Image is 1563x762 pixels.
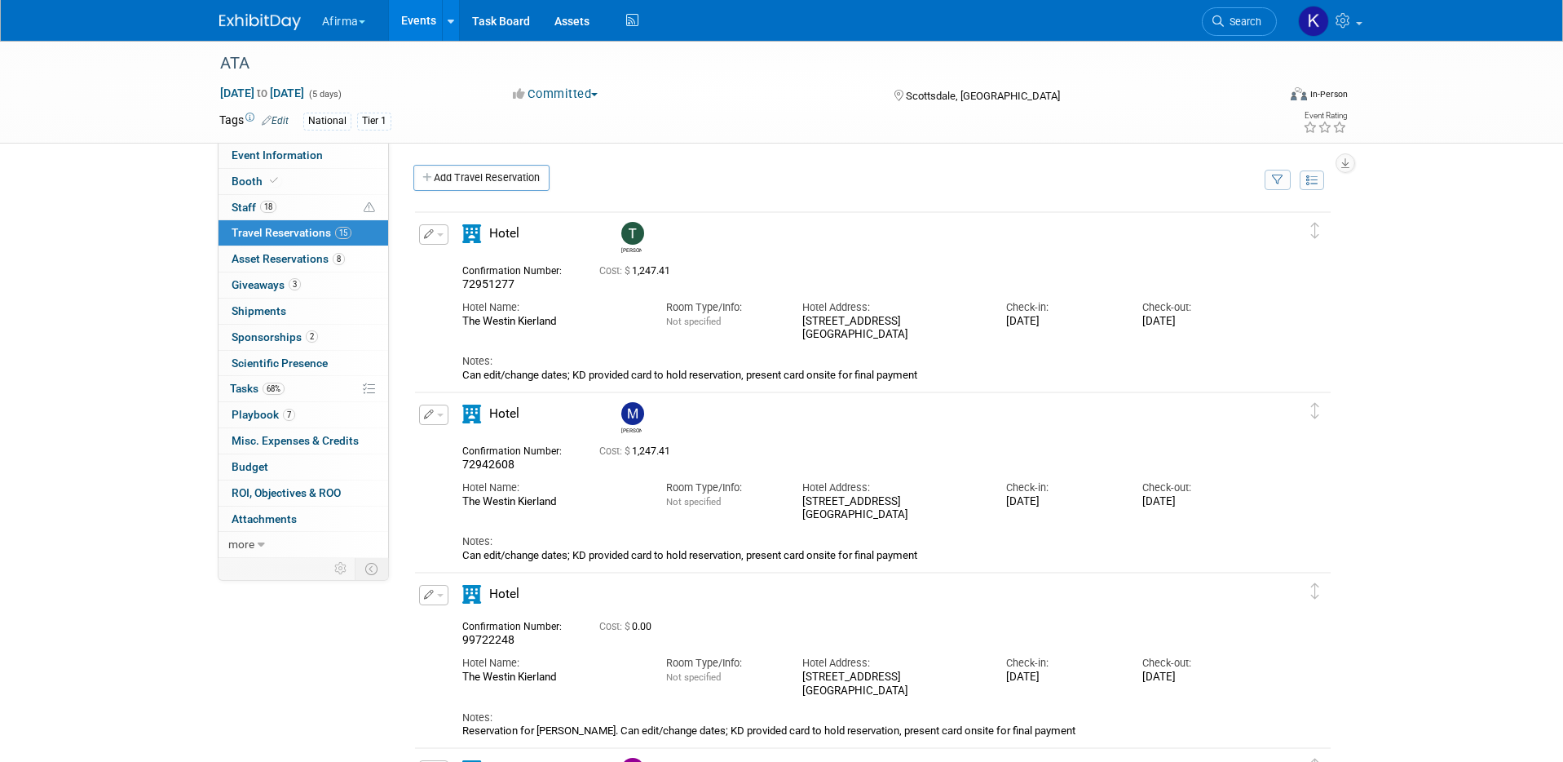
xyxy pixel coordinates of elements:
span: Event Information [232,148,323,162]
div: Tier 1 [357,113,391,130]
span: Giveaways [232,278,301,291]
span: Tasks [230,382,285,395]
div: Hotel Address: [802,300,982,315]
span: Hotel [489,406,519,421]
span: 2 [306,330,318,343]
span: Cost: $ [599,445,632,457]
div: Hotel Address: [802,656,982,671]
div: Confirmation Number: [462,441,575,458]
span: Hotel [489,587,519,601]
img: Mohammed Alshalalfa [621,402,644,425]
span: Not specified [666,316,721,327]
a: ROI, Objectives & ROO [219,481,388,506]
div: Notes: [462,354,1255,369]
span: Not specified [666,496,721,507]
div: Room Type/Info: [666,300,778,315]
a: Scientific Presence [219,351,388,376]
div: Check-out: [1142,481,1254,495]
img: Keirsten Davis [1298,6,1329,37]
div: Hotel Name: [462,656,642,671]
i: Hotel [462,224,481,243]
span: Sponsorships [232,330,318,343]
div: The Westin Kierland [462,495,642,509]
span: 15 [335,227,351,239]
a: more [219,532,388,557]
button: Committed [507,86,604,103]
span: Staff [232,201,276,214]
a: Booth [219,169,388,194]
span: more [228,538,254,551]
div: Room Type/Info: [666,481,778,495]
a: Add Travel Reservation [413,165,550,191]
i: Hotel [462,585,481,604]
a: Budget [219,454,388,480]
div: [STREET_ADDRESS] [GEOGRAPHIC_DATA] [802,671,982,698]
div: Check-in: [1006,300,1118,315]
img: Taylor Cavazos [621,222,644,245]
span: Cost: $ [599,265,632,277]
a: Misc. Expenses & Credits [219,428,388,454]
span: 8 [333,253,345,265]
i: Click and drag to move item [1311,583,1319,600]
span: [DATE] [DATE] [219,86,305,100]
a: Staff18 [219,195,388,220]
div: [STREET_ADDRESS] [GEOGRAPHIC_DATA] [802,495,982,523]
i: Booth reservation complete [270,176,278,185]
div: Notes: [462,534,1255,549]
td: Tags [219,112,289,131]
div: Hotel Name: [462,300,642,315]
span: 7 [283,409,295,421]
span: Attachments [232,512,297,525]
div: Check-in: [1006,481,1118,495]
a: Travel Reservations15 [219,220,388,246]
div: Check-out: [1142,656,1254,671]
i: Click and drag to move item [1311,223,1319,239]
div: Room Type/Info: [666,656,778,671]
span: 99722248 [462,633,514,646]
span: Not specified [666,671,721,683]
div: [DATE] [1142,315,1254,329]
img: Format-Inperson.png [1291,87,1307,100]
div: Hotel Name: [462,481,642,495]
div: Mohammed Alshalalfa [621,425,642,434]
span: Misc. Expenses & Credits [232,434,359,447]
div: Confirmation Number: [462,616,575,633]
a: Playbook7 [219,402,388,428]
span: Playbook [232,408,295,421]
div: Can edit/change dates; KD provided card to hold reservation, present card onsite for final payment [462,369,1255,382]
div: Can edit/change dates; KD provided card to hold reservation, present card onsite for final payment [462,549,1255,562]
span: Shipments [232,304,286,317]
span: 1,247.41 [599,265,677,277]
div: Event Format [1181,85,1349,109]
a: Event Information [219,143,388,168]
span: (5 days) [307,89,342,100]
a: Asset Reservations8 [219,246,388,272]
span: 1,247.41 [599,445,677,457]
td: Toggle Event Tabs [355,558,388,579]
span: Scottsdale, [GEOGRAPHIC_DATA] [906,90,1060,102]
div: Check-in: [1006,656,1118,671]
div: ATA [214,49,1252,78]
div: [DATE] [1006,315,1118,329]
span: 72942608 [462,458,514,471]
div: [STREET_ADDRESS] [GEOGRAPHIC_DATA] [802,315,982,343]
a: Sponsorships2 [219,325,388,350]
a: Shipments [219,299,388,324]
div: Check-out: [1142,300,1254,315]
i: Filter by Traveler [1272,175,1283,186]
div: In-Person [1309,88,1348,100]
a: Giveaways3 [219,272,388,298]
span: 0.00 [599,621,658,632]
span: ROI, Objectives & ROO [232,486,341,499]
span: Booth [232,175,281,188]
span: Hotel [489,226,519,241]
span: 3 [289,278,301,290]
td: Personalize Event Tab Strip [327,558,355,579]
span: Asset Reservations [232,252,345,265]
div: [DATE] [1142,671,1254,684]
span: Budget [232,460,268,473]
div: [DATE] [1006,671,1118,684]
span: Search [1224,16,1261,28]
div: Notes: [462,711,1255,725]
div: Confirmation Number: [462,260,575,277]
